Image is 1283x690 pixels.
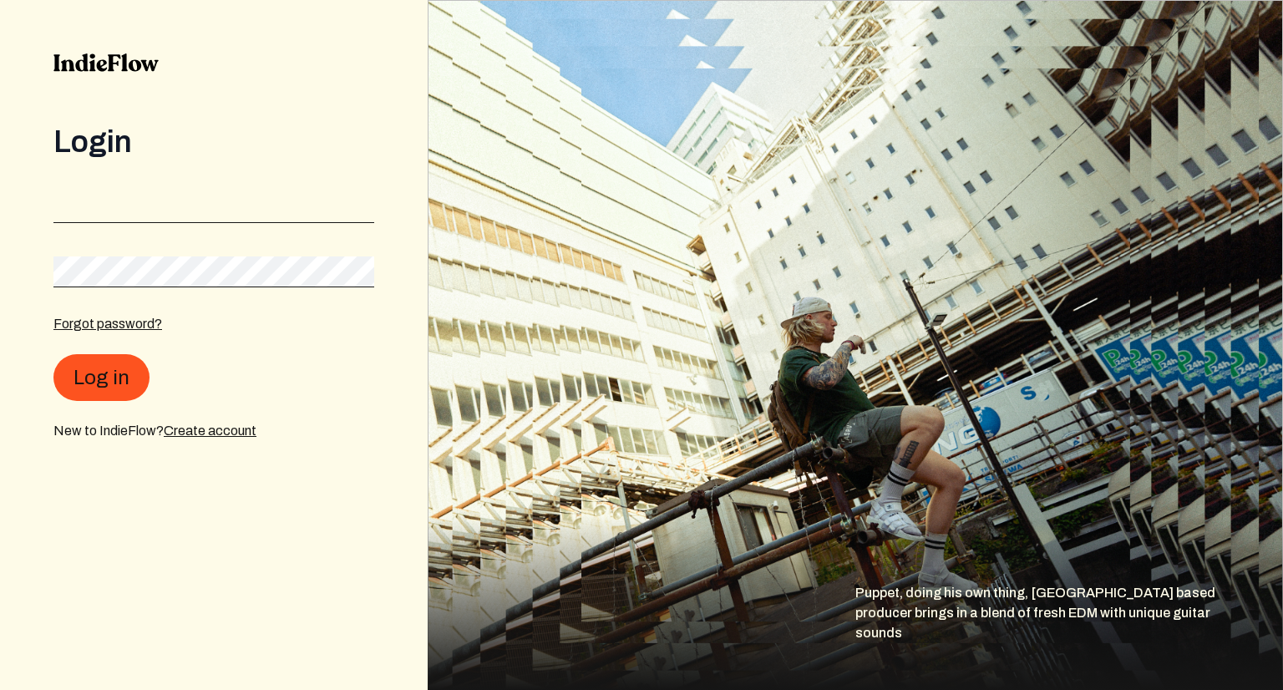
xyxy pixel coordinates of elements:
[53,53,159,72] img: indieflow-logo-black.svg
[53,421,374,441] div: New to IndieFlow?
[53,125,374,159] div: Login
[855,583,1283,690] div: Puppet, doing his own thing, [GEOGRAPHIC_DATA] based producer brings in a blend of fresh EDM with...
[53,317,162,331] a: Forgot password?
[53,354,150,401] button: Log in
[164,424,256,438] a: Create account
